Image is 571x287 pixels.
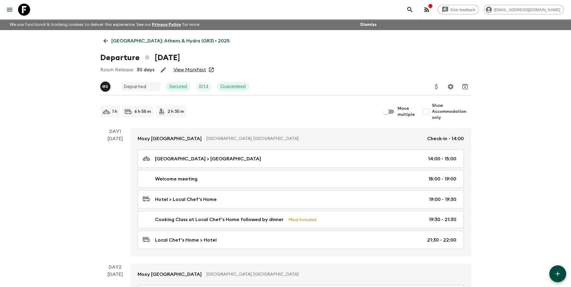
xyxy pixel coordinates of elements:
p: Day 2 [100,264,130,271]
a: Moxy [GEOGRAPHIC_DATA][GEOGRAPHIC_DATA], [GEOGRAPHIC_DATA] [130,264,471,285]
p: Moxy [GEOGRAPHIC_DATA] [138,135,202,142]
button: Archive (Completed, Cancelled or Unsynced Departures only) [459,81,471,93]
p: 30 days [137,66,154,73]
p: We use functional & tracking cookies to deliver this experience. See our for more. [7,19,203,30]
button: Dismiss [359,20,378,29]
p: [GEOGRAPHIC_DATA]: Athens & Hydra (GR3) • 2025 [111,37,230,45]
h1: Departure [DATE] [100,52,180,64]
p: 21:30 - 22:00 [427,236,456,244]
p: Welcome meeting [155,175,197,183]
p: [GEOGRAPHIC_DATA], [GEOGRAPHIC_DATA] [206,271,459,277]
button: Update Price, Early Bird Discount and Costs [430,81,442,93]
div: [DATE] [107,135,123,256]
p: 1 h [112,109,117,115]
a: Privacy Policy [152,23,181,27]
p: 19:00 - 19:30 [429,196,456,203]
p: 14:00 - 15:00 [428,155,456,162]
button: search adventures [404,4,416,16]
span: Give feedback [447,8,479,12]
p: [GEOGRAPHIC_DATA] > [GEOGRAPHIC_DATA] [155,155,261,162]
p: Secured [169,83,187,90]
a: [GEOGRAPHIC_DATA]: Athens & Hydra (GR3) • 2025 [100,35,233,47]
button: Settings [445,81,457,93]
p: Local Chef's Home > Hotel [155,236,217,244]
p: 18:00 - 19:00 [428,175,456,183]
div: Secured [166,82,191,91]
button: menu [4,4,16,16]
p: [GEOGRAPHIC_DATA], [GEOGRAPHIC_DATA] [206,136,422,142]
p: Cooking Class at Local Chef's Home followed by dinner [155,216,284,223]
p: 2 h 35 m [168,109,184,115]
a: View Manifest [173,67,206,73]
p: Guaranteed [220,83,246,90]
p: 8 / 14 [199,83,208,90]
a: Local Chef's Home > Hotel21:30 - 22:00 [138,231,464,249]
p: 19:30 - 21:30 [429,216,456,223]
a: Moxy [GEOGRAPHIC_DATA][GEOGRAPHIC_DATA], [GEOGRAPHIC_DATA]Check-in - 14:00 [130,128,471,150]
p: Moxy [GEOGRAPHIC_DATA] [138,271,202,278]
span: [EMAIL_ADDRESS][DOMAIN_NAME] [491,8,563,12]
div: [EMAIL_ADDRESS][DOMAIN_NAME] [484,5,564,14]
span: Show Accommodation only [432,103,471,121]
div: Trip Fill [195,82,212,91]
p: Check-in - 14:00 [427,135,464,142]
p: Meal Included [288,216,316,223]
p: 6 h 55 m [134,109,151,115]
p: Day 1 [100,128,130,135]
a: Welcome meeting18:00 - 19:00 [138,170,464,188]
a: Hotel > Local Chef's Home19:00 - 19:30 [138,190,464,208]
p: Hotel > Local Chef's Home [155,196,217,203]
a: Give feedback [438,5,479,14]
a: Cooking Class at Local Chef's Home followed by dinnerMeal Included19:30 - 21:30 [138,211,464,228]
span: Magda Sotiriadis [100,83,112,88]
p: Room Release: [100,66,134,73]
a: [GEOGRAPHIC_DATA] > [GEOGRAPHIC_DATA]14:00 - 15:00 [138,150,464,168]
p: Departed [124,83,146,90]
span: Move multiple [398,106,415,118]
